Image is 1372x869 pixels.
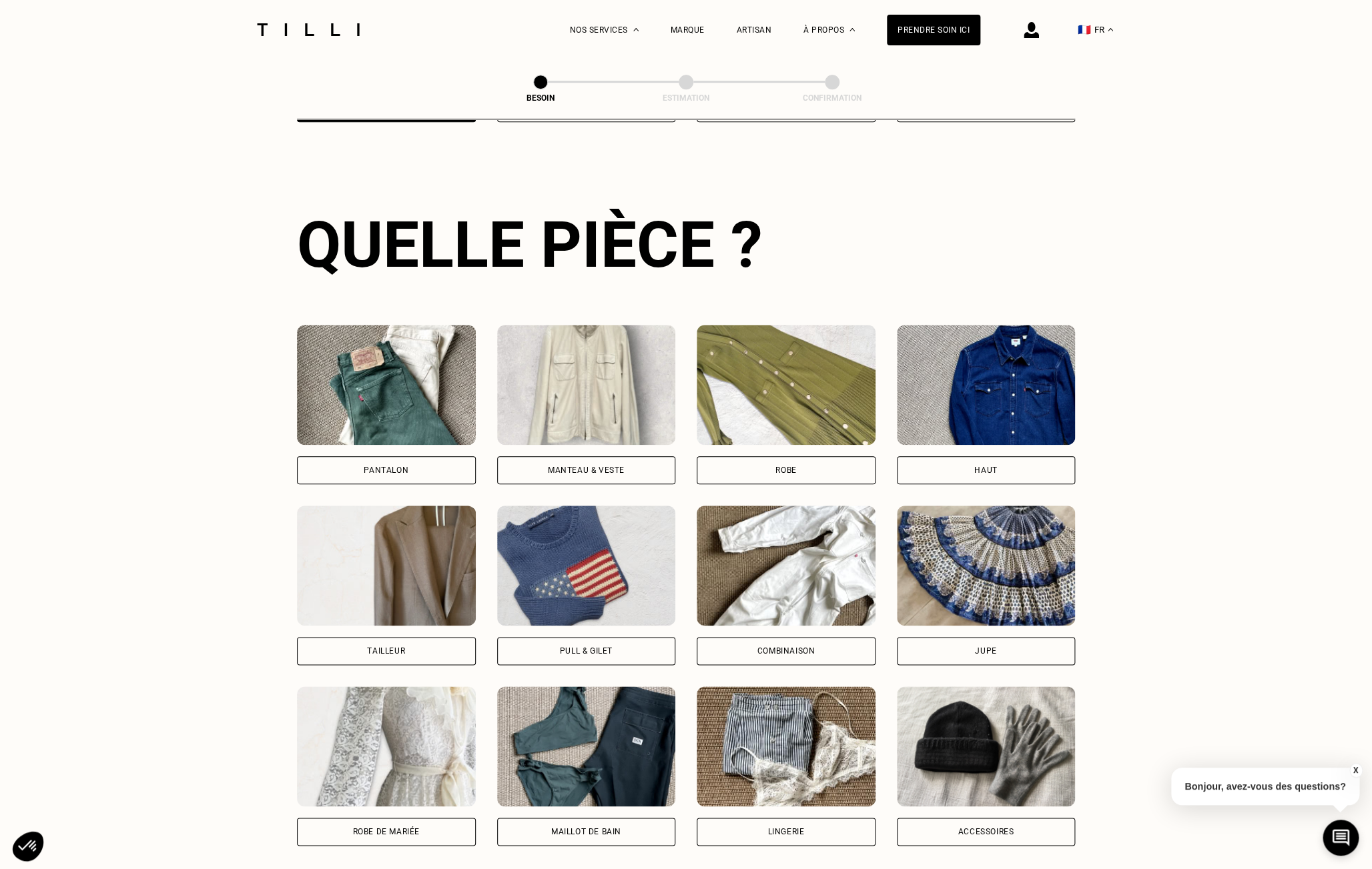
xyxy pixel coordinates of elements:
[474,93,607,103] div: Besoin
[767,828,804,836] div: Lingerie
[297,686,476,806] img: Tilli retouche votre Robe de mariée
[633,28,639,31] img: Menu déroulant
[697,506,876,626] img: Tilli retouche votre Combinaison
[1349,763,1362,778] button: X
[897,506,1076,626] img: Tilli retouche votre Jupe
[297,207,1075,282] div: Quelle pièce ?
[671,25,705,35] a: Marque
[697,325,876,445] img: Tilli retouche votre Robe
[975,647,996,655] div: Jupe
[1171,768,1359,805] p: Bonjour, avez-vous des questions?
[619,93,753,103] div: Estimation
[897,325,1076,445] img: Tilli retouche votre Haut
[252,23,364,36] img: Logo du service de couturière Tilli
[887,15,980,45] a: Prendre soin ici
[958,828,1014,836] div: Accessoires
[497,506,676,626] img: Tilli retouche votre Pull & gilet
[849,28,855,31] img: Menu déroulant à propos
[297,325,476,445] img: Tilli retouche votre Pantalon
[367,647,405,655] div: Tailleur
[974,466,997,474] div: Haut
[497,686,676,806] img: Tilli retouche votre Maillot de bain
[765,93,899,103] div: Confirmation
[1108,28,1113,31] img: menu déroulant
[364,466,408,474] div: Pantalon
[353,828,420,836] div: Robe de mariée
[560,647,613,655] div: Pull & gilet
[1078,23,1091,36] span: 🇫🇷
[497,325,676,445] img: Tilli retouche votre Manteau & Veste
[1024,22,1039,38] img: icône connexion
[757,647,815,655] div: Combinaison
[551,828,621,836] div: Maillot de bain
[548,466,625,474] div: Manteau & Veste
[297,506,476,626] img: Tilli retouche votre Tailleur
[697,686,876,806] img: Tilli retouche votre Lingerie
[737,25,772,35] a: Artisan
[775,466,796,474] div: Robe
[897,686,1076,806] img: Tilli retouche votre Accessoires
